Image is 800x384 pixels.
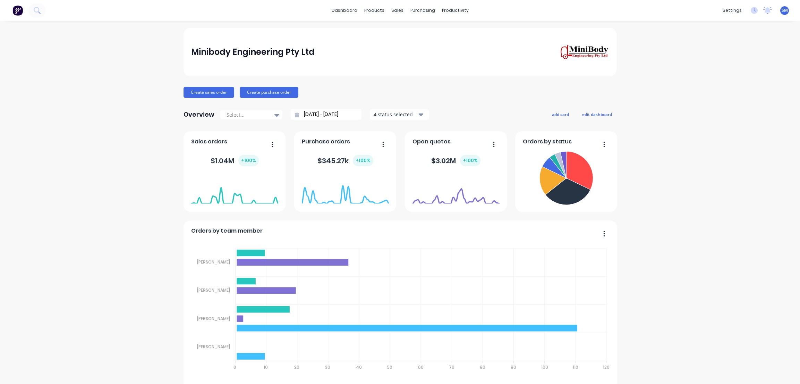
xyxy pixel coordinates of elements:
[361,5,388,16] div: products
[238,155,259,166] div: + 100 %
[388,5,407,16] div: sales
[578,110,616,119] button: edit dashboard
[449,364,454,370] tspan: 70
[418,364,423,370] tspan: 60
[719,5,745,16] div: settings
[572,364,578,370] tspan: 110
[460,155,480,166] div: + 100 %
[302,137,350,146] span: Purchase orders
[191,45,315,59] div: Minibody Engineering Pty Ltd
[197,287,230,293] tspan: [PERSON_NAME]
[353,155,373,166] div: + 100 %
[197,259,230,265] tspan: [PERSON_NAME]
[782,7,788,14] span: SM
[374,111,417,118] div: 4 status selected
[184,108,214,122] div: Overview
[407,5,439,16] div: purchasing
[328,5,361,16] a: dashboard
[547,110,573,119] button: add card
[431,155,480,166] div: $ 3.02M
[356,364,361,370] tspan: 40
[523,137,572,146] span: Orders by status
[294,364,299,370] tspan: 20
[370,109,429,120] button: 4 status selected
[197,316,230,322] tspan: [PERSON_NAME]
[197,344,230,350] tspan: [PERSON_NAME]
[184,87,234,98] button: Create sales order
[480,364,485,370] tspan: 80
[240,87,298,98] button: Create purchase order
[211,155,259,166] div: $ 1.04M
[191,227,263,235] span: Orders by team member
[560,44,609,60] img: Minibody Engineering Pty Ltd
[439,5,472,16] div: productivity
[325,364,330,370] tspan: 30
[317,155,373,166] div: $ 345.27k
[387,364,392,370] tspan: 50
[412,137,451,146] span: Open quotes
[233,364,236,370] tspan: 0
[603,364,610,370] tspan: 120
[191,137,227,146] span: Sales orders
[511,364,516,370] tspan: 90
[12,5,23,16] img: Factory
[541,364,548,370] tspan: 100
[264,364,268,370] tspan: 10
